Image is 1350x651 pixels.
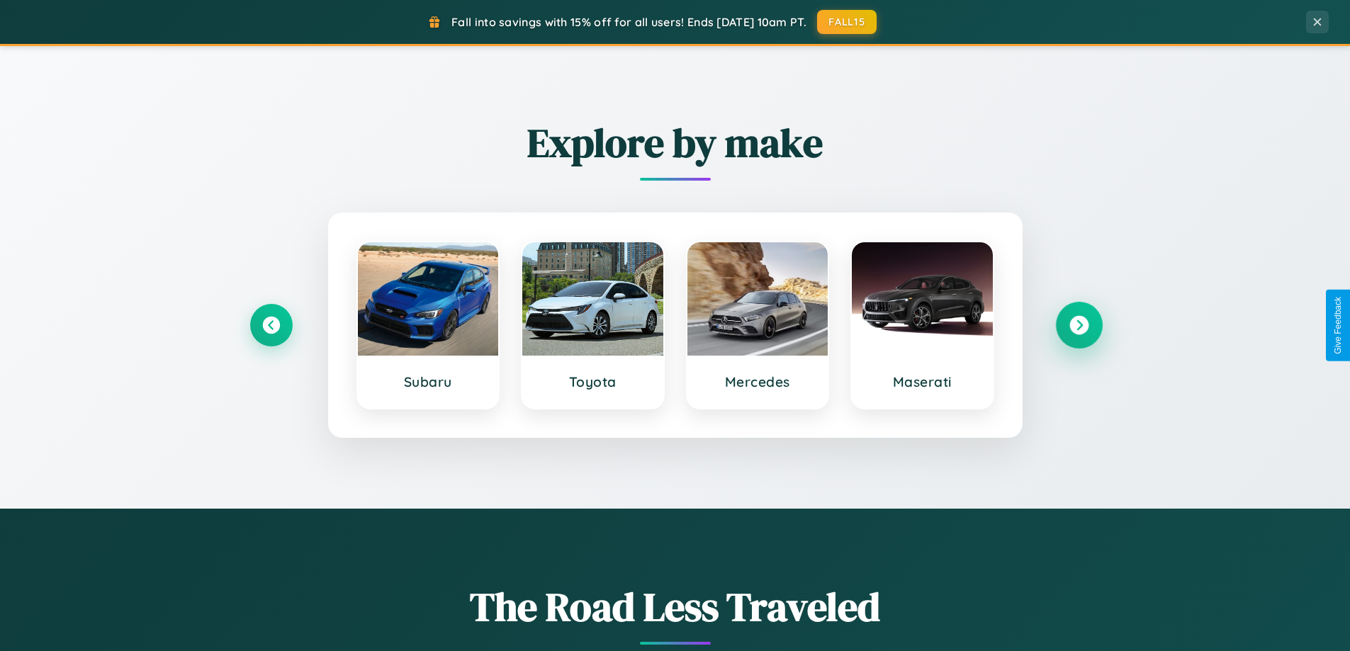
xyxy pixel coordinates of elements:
[451,15,806,29] span: Fall into savings with 15% off for all users! Ends [DATE] 10am PT.
[1333,297,1343,354] div: Give Feedback
[702,373,814,390] h3: Mercedes
[817,10,877,34] button: FALL15
[372,373,485,390] h3: Subaru
[250,115,1101,170] h2: Explore by make
[536,373,649,390] h3: Toyota
[250,579,1101,634] h1: The Road Less Traveled
[866,373,979,390] h3: Maserati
